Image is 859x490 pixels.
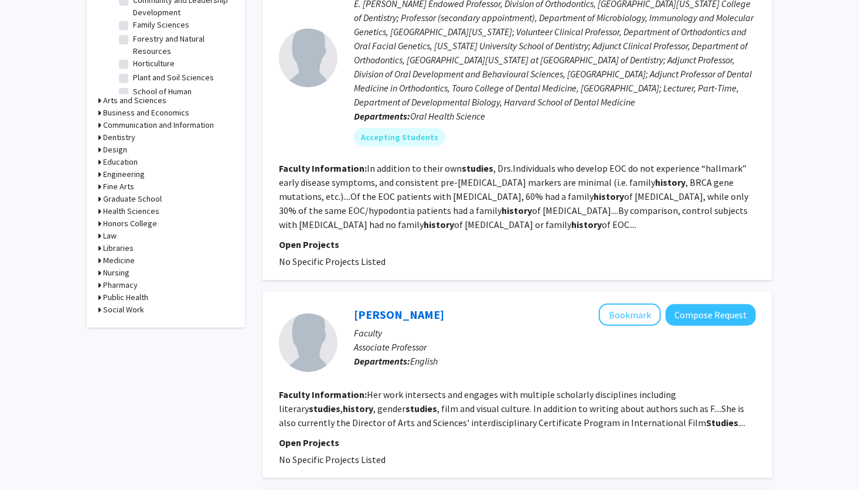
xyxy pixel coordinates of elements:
h3: Social Work [103,304,144,316]
fg-read-more: Her work intersects and engages with multiple scholarly disciplines including literary , , gender... [279,389,745,428]
h3: Libraries [103,242,134,254]
label: School of Human Environmental Sciences [133,86,230,110]
button: Add Pearl James to Bookmarks [599,304,661,326]
h3: Education [103,156,138,168]
b: Studies [706,417,738,428]
fg-read-more: In addition to their own , Drs.Individuals who develop EOC do not experience “hallmark” early dis... [279,162,748,230]
b: Faculty Information: [279,389,367,400]
h3: Communication and Information [103,119,214,131]
b: studies [405,403,437,414]
b: history [571,219,602,230]
h3: Medicine [103,254,135,267]
span: No Specific Projects Listed [279,256,386,267]
label: Forestry and Natural Resources [133,33,230,57]
p: Faculty [354,326,756,340]
h3: Engineering [103,168,145,181]
h3: Dentistry [103,131,135,144]
b: Departments: [354,355,410,367]
h3: Health Sciences [103,205,159,217]
h3: Public Health [103,291,148,304]
b: history [502,205,532,216]
button: Compose Request to Pearl James [666,304,756,326]
span: No Specific Projects Listed [279,454,386,465]
label: Plant and Soil Sciences [133,72,214,84]
h3: Honors College [103,217,157,230]
h3: Arts and Sciences [103,94,166,107]
label: Horticulture [133,57,175,70]
mat-chip: Accepting Students [354,128,445,147]
h3: Fine Arts [103,181,134,193]
iframe: Chat [9,437,50,481]
h3: Nursing [103,267,129,279]
b: history [655,176,686,188]
h3: Pharmacy [103,279,138,291]
label: Family Sciences [133,19,189,31]
h3: Design [103,144,127,156]
b: studies [462,162,493,174]
h3: Business and Economics [103,107,189,119]
p: Open Projects [279,237,756,251]
b: history [424,219,454,230]
b: Departments: [354,110,410,122]
p: Open Projects [279,435,756,450]
b: Faculty Information: [279,162,367,174]
b: history [343,403,373,414]
b: studies [309,403,340,414]
a: [PERSON_NAME] [354,307,444,322]
span: English [410,355,438,367]
p: Associate Professor [354,340,756,354]
span: Oral Health Science [410,110,485,122]
b: history [594,190,624,202]
h3: Graduate School [103,193,162,205]
h3: Law [103,230,117,242]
